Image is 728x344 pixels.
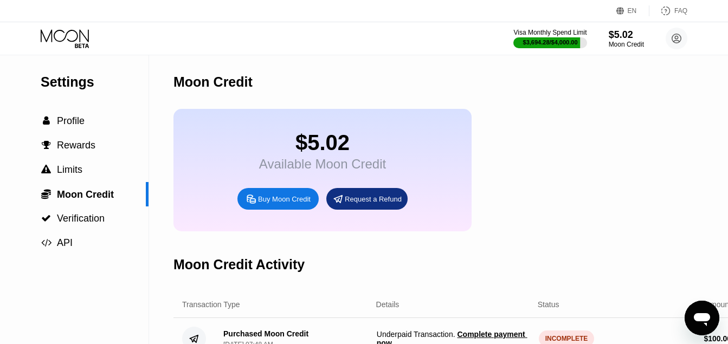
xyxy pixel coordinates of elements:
span:  [42,140,51,150]
span: Rewards [57,140,95,151]
div: Settings [41,74,149,90]
span:  [43,116,50,126]
div:  [41,140,51,150]
div: FAQ [674,7,687,15]
span: Profile [57,115,85,126]
div: $5.02 [259,131,386,155]
span:  [41,213,51,223]
span: Moon Credit [57,189,114,200]
span: Limits [57,164,82,175]
iframe: Button to launch messaging window [685,301,719,335]
div: Moon Credit [173,74,253,90]
div: Buy Moon Credit [258,194,311,204]
div: Moon Credit Activity [173,257,305,272]
span: Verification [57,213,105,224]
div: Purchased Moon Credit [223,329,308,338]
div: Request a Refund [326,188,408,210]
span:  [41,165,51,174]
div: $5.02Moon Credit [609,29,644,48]
div: EN [628,7,637,15]
div: Buy Moon Credit [237,188,319,210]
div: Visa Monthly Spend Limit$3,694.28/$4,000.00 [513,29,587,48]
div: Status [538,300,559,309]
div: Available Moon Credit [259,157,386,172]
div: EN [616,5,649,16]
div: $3,694.28 / $4,000.00 [523,39,578,46]
span: API [57,237,73,248]
span:  [41,238,51,248]
div: FAQ [649,5,687,16]
div: Details [376,300,400,309]
div: Transaction Type [182,300,240,309]
span:  [41,189,51,199]
div: Moon Credit [609,41,644,48]
div: Request a Refund [345,194,402,204]
div: $5.02 [609,29,644,41]
div:  [41,116,51,126]
div: Visa Monthly Spend Limit [513,29,587,36]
